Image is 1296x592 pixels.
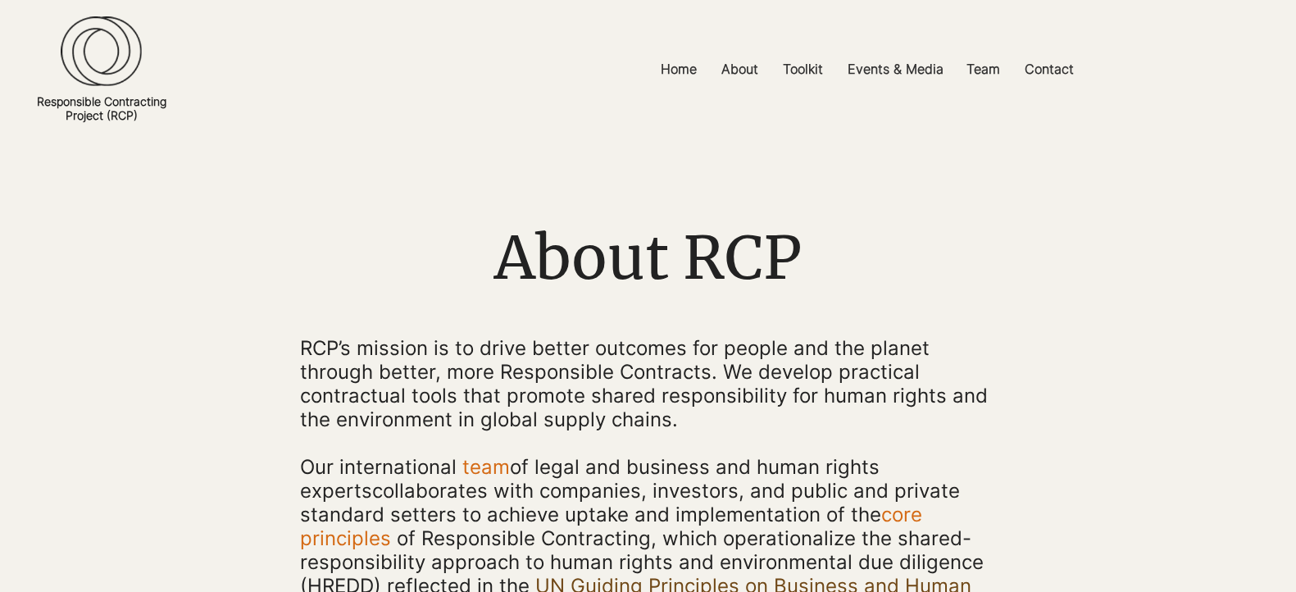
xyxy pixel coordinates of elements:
[954,51,1012,88] a: Team
[775,51,831,88] p: Toolkit
[300,455,880,503] a: of legal and business and human rights experts
[713,51,766,88] p: About
[462,455,510,479] a: team
[958,51,1008,88] p: Team
[653,51,705,88] p: Home
[648,51,709,88] a: Home
[300,336,988,431] span: RCP’s mission is to drive better outcomes for people and the planet through better, more Responsi...
[839,51,952,88] p: Events & Media
[300,503,922,550] a: core principles
[1012,51,1086,88] a: Contact
[709,51,771,88] a: About
[835,51,954,88] a: Events & Media
[37,94,166,122] a: Responsible ContractingProject (RCP)
[300,455,960,526] span: collaborates with companies, investors, and public and private standard setters to achieve uptake...
[494,221,802,295] span: About RCP
[1016,51,1082,88] p: Contact
[451,51,1283,88] nav: Site
[300,455,457,479] span: Our international
[771,51,835,88] a: Toolkit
